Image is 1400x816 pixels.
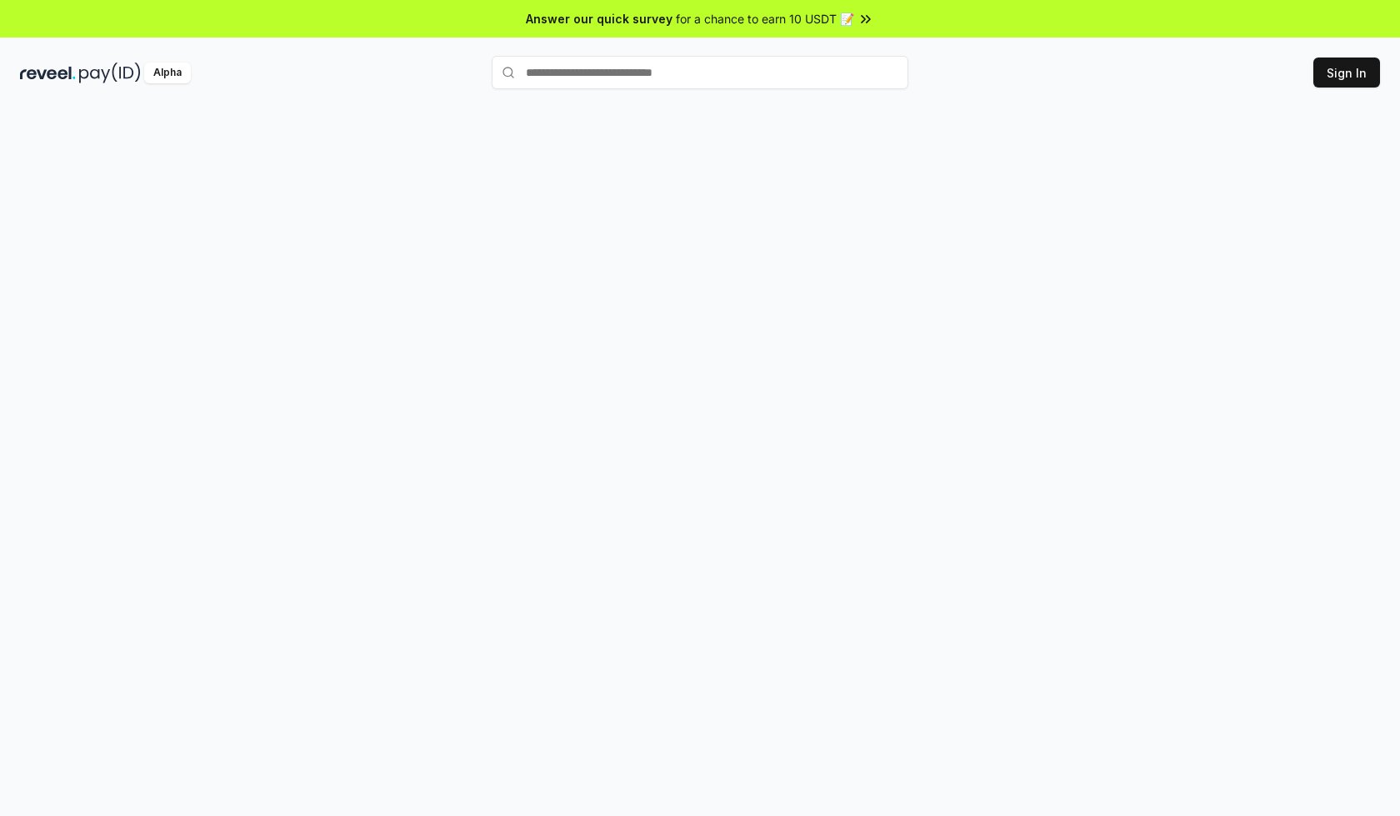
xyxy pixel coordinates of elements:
[79,63,141,83] img: pay_id
[526,10,672,28] span: Answer our quick survey
[676,10,854,28] span: for a chance to earn 10 USDT 📝
[1313,58,1380,88] button: Sign In
[20,63,76,83] img: reveel_dark
[144,63,191,83] div: Alpha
